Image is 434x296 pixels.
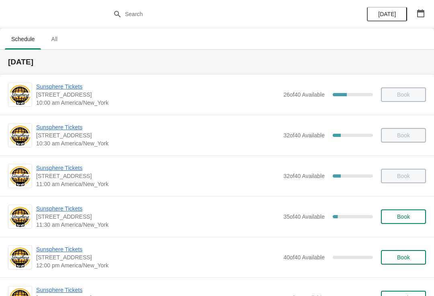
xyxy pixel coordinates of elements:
span: Schedule [5,32,41,46]
span: [STREET_ADDRESS] [36,91,279,99]
span: 12:00 pm America/New_York [36,261,279,269]
span: [DATE] [378,11,396,17]
span: 32 of 40 Available [283,132,325,139]
span: Sunsphere Tickets [36,205,279,213]
span: 11:00 am America/New_York [36,180,279,188]
button: Book [381,250,426,265]
span: 35 of 40 Available [283,213,325,220]
img: Sunsphere Tickets | 810 Clinch Avenue, Knoxville, TN, USA | 12:00 pm America/New_York [8,246,32,269]
input: Search [125,7,325,21]
span: Book [397,254,410,261]
span: 26 of 40 Available [283,91,325,98]
span: 10:30 am America/New_York [36,139,279,147]
img: Sunsphere Tickets | 810 Clinch Avenue, Knoxville, TN, USA | 10:00 am America/New_York [8,84,32,106]
h2: [DATE] [8,58,426,66]
span: Book [397,213,410,220]
span: 40 of 40 Available [283,254,325,261]
img: Sunsphere Tickets | 810 Clinch Avenue, Knoxville, TN, USA | 11:00 am America/New_York [8,165,32,187]
button: [DATE] [367,7,407,21]
span: [STREET_ADDRESS] [36,131,279,139]
span: Sunsphere Tickets [36,245,279,253]
span: [STREET_ADDRESS] [36,213,279,221]
img: Sunsphere Tickets | 810 Clinch Avenue, Knoxville, TN, USA | 10:30 am America/New_York [8,124,32,147]
span: 11:30 am America/New_York [36,221,279,229]
img: Sunsphere Tickets | 810 Clinch Avenue, Knoxville, TN, USA | 11:30 am America/New_York [8,206,32,228]
span: 10:00 am America/New_York [36,99,279,107]
span: [STREET_ADDRESS] [36,253,279,261]
span: All [44,32,64,46]
span: 32 of 40 Available [283,173,325,179]
span: Sunsphere Tickets [36,83,279,91]
span: Sunsphere Tickets [36,123,279,131]
span: Sunsphere Tickets [36,164,279,172]
button: Book [381,209,426,224]
span: [STREET_ADDRESS] [36,172,279,180]
span: Sunsphere Tickets [36,286,279,294]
